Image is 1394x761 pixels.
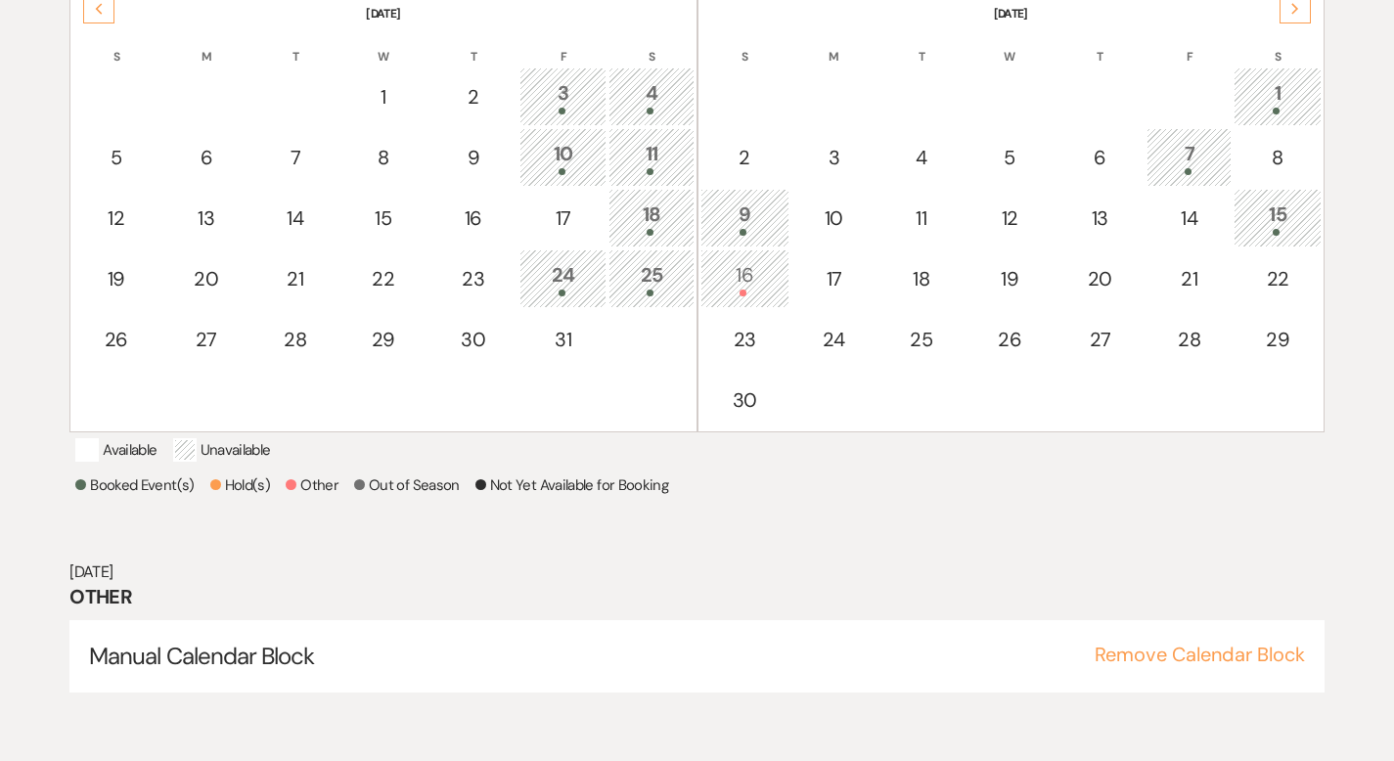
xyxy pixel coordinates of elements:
[530,325,596,354] div: 31
[339,24,427,66] th: W
[1157,139,1221,175] div: 7
[519,24,607,66] th: F
[976,325,1042,354] div: 26
[889,143,953,172] div: 4
[83,264,149,293] div: 19
[1234,24,1321,66] th: S
[439,143,507,172] div: 9
[976,203,1042,233] div: 12
[711,385,779,415] div: 30
[976,143,1042,172] div: 5
[1244,264,1310,293] div: 22
[1244,78,1310,114] div: 1
[1147,24,1232,66] th: F
[69,561,1325,583] h6: [DATE]
[350,325,416,354] div: 29
[878,24,964,66] th: T
[72,24,159,66] th: S
[889,203,953,233] div: 11
[530,78,596,114] div: 3
[263,325,327,354] div: 28
[711,260,779,296] div: 16
[354,473,460,497] p: Out of Season
[172,203,240,233] div: 13
[889,264,953,293] div: 18
[700,24,789,66] th: S
[263,264,327,293] div: 21
[802,264,866,293] div: 17
[619,78,683,114] div: 4
[711,143,779,172] div: 2
[711,325,779,354] div: 23
[1157,264,1221,293] div: 21
[976,264,1042,293] div: 19
[619,260,683,296] div: 25
[1066,264,1134,293] div: 20
[172,325,240,354] div: 27
[252,24,337,66] th: T
[173,438,271,462] p: Unavailable
[350,82,416,112] div: 1
[350,143,416,172] div: 8
[83,203,149,233] div: 12
[530,139,596,175] div: 10
[1157,203,1221,233] div: 14
[608,24,694,66] th: S
[1244,325,1310,354] div: 29
[350,264,416,293] div: 22
[69,583,1325,610] h3: Other
[439,82,507,112] div: 2
[439,203,507,233] div: 16
[161,24,250,66] th: M
[889,325,953,354] div: 25
[428,24,517,66] th: T
[791,24,877,66] th: M
[530,203,596,233] div: 17
[83,325,149,354] div: 26
[475,473,668,497] p: Not Yet Available for Booking
[1056,24,1145,66] th: T
[75,438,157,462] p: Available
[1066,203,1134,233] div: 13
[83,143,149,172] div: 5
[1157,325,1221,354] div: 28
[75,473,194,497] p: Booked Event(s)
[263,203,327,233] div: 14
[966,24,1053,66] th: W
[619,200,683,236] div: 18
[1095,645,1305,664] button: Remove Calendar Block
[1244,143,1310,172] div: 8
[439,264,507,293] div: 23
[172,143,240,172] div: 6
[350,203,416,233] div: 15
[530,260,596,296] div: 24
[210,473,271,497] p: Hold(s)
[263,143,327,172] div: 7
[89,641,314,671] span: Manual Calendar Block
[286,473,338,497] p: Other
[802,203,866,233] div: 10
[619,139,683,175] div: 11
[439,325,507,354] div: 30
[711,200,779,236] div: 9
[802,325,866,354] div: 24
[1066,325,1134,354] div: 27
[1244,200,1310,236] div: 15
[172,264,240,293] div: 20
[802,143,866,172] div: 3
[1066,143,1134,172] div: 6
